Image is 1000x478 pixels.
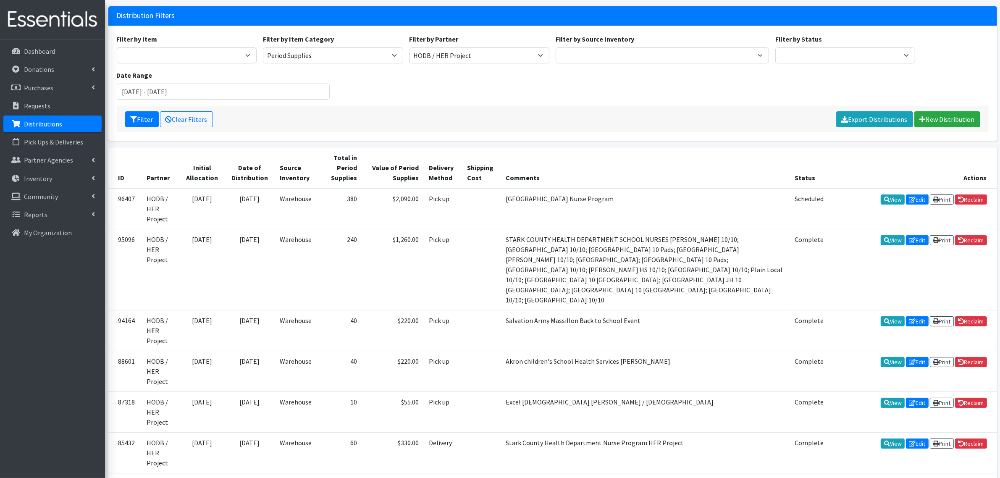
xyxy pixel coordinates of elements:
a: Inventory [3,170,102,187]
td: Complete [790,432,829,473]
p: Donations [24,65,54,74]
td: $55.00 [362,391,424,432]
th: Value of Period Supplies [362,147,424,188]
td: Akron children's School Health Services [PERSON_NAME] [501,351,790,391]
td: 40 [320,310,362,351]
td: Pick up [424,188,462,229]
p: Community [24,192,58,201]
td: Pick up [424,391,462,432]
a: Partner Agencies [3,152,102,168]
p: Reports [24,210,47,219]
td: [DATE] [180,391,224,432]
th: Initial Allocation [180,147,224,188]
td: $220.00 [362,310,424,351]
td: Scheduled [790,188,829,229]
th: Delivery Method [424,147,462,188]
td: Warehouse [275,432,320,473]
label: Filter by Status [775,34,822,44]
th: Total in Period Supplies [320,147,362,188]
td: Delivery [424,432,462,473]
th: Source Inventory [275,147,320,188]
td: Warehouse [275,351,320,391]
td: $220.00 [362,351,424,391]
a: Reclaim [955,357,987,367]
td: [DATE] [180,432,224,473]
label: Filter by Item [117,34,157,44]
td: $2,090.00 [362,188,424,229]
p: My Organization [24,228,72,237]
td: Complete [790,391,829,432]
td: 60 [320,432,362,473]
td: Excel [DEMOGRAPHIC_DATA] [PERSON_NAME] / [DEMOGRAPHIC_DATA] [501,391,790,432]
td: Pick up [424,229,462,310]
td: [DATE] [180,188,224,229]
button: Filter [125,111,159,127]
a: Print [930,357,954,367]
p: Purchases [24,84,53,92]
td: Complete [790,310,829,351]
td: 87318 [108,391,142,432]
th: Actions [829,147,997,188]
a: Print [930,235,954,245]
td: [DATE] [225,432,275,473]
td: [GEOGRAPHIC_DATA] Nurse Program [501,188,790,229]
p: Requests [24,102,50,110]
a: Donations [3,61,102,78]
a: Edit [906,316,929,326]
td: HODB / HER Project [142,391,180,432]
td: 96407 [108,188,142,229]
a: New Distribution [914,111,980,127]
p: Pick Ups & Deliveries [24,138,83,146]
a: Reclaim [955,439,987,449]
a: Print [930,439,954,449]
a: My Organization [3,224,102,241]
td: 240 [320,229,362,310]
img: HumanEssentials [3,5,102,34]
td: 88601 [108,351,142,391]
a: Print [930,316,954,326]
a: Export Distributions [836,111,913,127]
p: Partner Agencies [24,156,73,164]
td: $1,260.00 [362,229,424,310]
th: Status [790,147,829,188]
p: Inventory [24,174,52,183]
td: 85432 [108,432,142,473]
td: HODB / HER Project [142,310,180,351]
td: HODB / HER Project [142,188,180,229]
td: Pick up [424,351,462,391]
a: Edit [906,439,929,449]
p: Distributions [24,120,62,128]
td: [DATE] [225,229,275,310]
td: HODB / HER Project [142,229,180,310]
td: 40 [320,351,362,391]
td: [DATE] [225,188,275,229]
h3: Distribution Filters [117,11,175,20]
th: ID [108,147,142,188]
a: View [881,316,905,326]
a: Purchases [3,79,102,96]
td: $330.00 [362,432,424,473]
a: Print [930,398,954,408]
td: [DATE] [180,351,224,391]
input: January 1, 2011 - December 31, 2011 [117,84,330,100]
td: [DATE] [225,310,275,351]
td: 380 [320,188,362,229]
a: Requests [3,97,102,114]
td: Stark County Health Department Nurse Program HER Project [501,432,790,473]
a: View [881,357,905,367]
td: 95096 [108,229,142,310]
a: Distributions [3,116,102,132]
a: Reclaim [955,398,987,408]
a: Pick Ups & Deliveries [3,134,102,150]
a: Print [930,194,954,205]
a: Reclaim [955,316,987,326]
a: View [881,194,905,205]
a: View [881,398,905,408]
td: Warehouse [275,188,320,229]
td: Complete [790,229,829,310]
th: Date of Distribution [225,147,275,188]
td: Pick up [424,310,462,351]
td: STARK COUNTY HEALTH DEPARTMENT SCHOOL NURSES [PERSON_NAME] 10/10; [GEOGRAPHIC_DATA] 10/10; [GEOGR... [501,229,790,310]
a: Edit [906,235,929,245]
td: Warehouse [275,229,320,310]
